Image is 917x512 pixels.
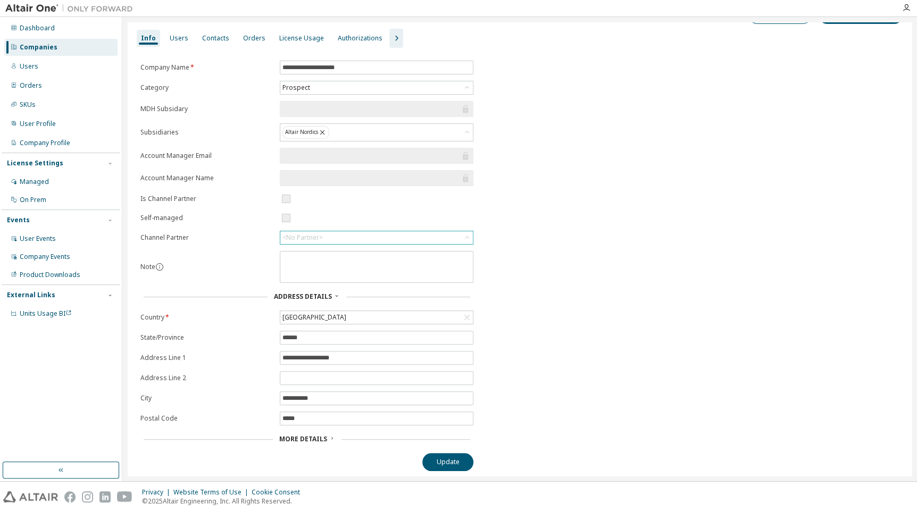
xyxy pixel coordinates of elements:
[140,313,273,322] label: Country
[20,43,57,52] div: Companies
[7,159,63,167] div: License Settings
[140,374,273,382] label: Address Line 2
[99,491,111,502] img: linkedin.svg
[20,271,80,279] div: Product Downloads
[155,263,164,271] button: information
[140,333,273,342] label: State/Province
[274,292,332,301] span: Address Details
[82,491,93,502] img: instagram.svg
[252,488,306,497] div: Cookie Consent
[140,63,273,72] label: Company Name
[20,139,70,147] div: Company Profile
[280,231,473,244] div: <No Partner>
[140,414,273,423] label: Postal Code
[280,311,473,324] div: [GEOGRAPHIC_DATA]
[20,196,46,204] div: On Prem
[140,83,273,92] label: Category
[279,34,324,43] div: License Usage
[281,82,312,94] div: Prospect
[140,233,273,242] label: Channel Partner
[173,488,252,497] div: Website Terms of Use
[140,174,273,182] label: Account Manager Name
[7,291,55,299] div: External Links
[20,234,56,243] div: User Events
[280,81,473,94] div: Prospect
[202,34,229,43] div: Contacts
[140,105,273,113] label: MDH Subsidary
[3,491,58,502] img: altair_logo.svg
[338,34,382,43] div: Authorizations
[64,491,76,502] img: facebook.svg
[281,312,348,323] div: [GEOGRAPHIC_DATA]
[140,152,273,160] label: Account Manager Email
[20,253,70,261] div: Company Events
[20,24,55,32] div: Dashboard
[20,62,38,71] div: Users
[142,488,173,497] div: Privacy
[170,34,188,43] div: Users
[20,178,49,186] div: Managed
[117,491,132,502] img: youtube.svg
[140,195,273,203] label: Is Channel Partner
[20,309,72,318] span: Units Usage BI
[140,214,273,222] label: Self-managed
[422,453,473,471] button: Update
[142,497,306,506] p: © 2025 Altair Engineering, Inc. All Rights Reserved.
[140,394,273,402] label: City
[140,262,155,271] label: Note
[20,120,56,128] div: User Profile
[20,81,42,90] div: Orders
[243,34,265,43] div: Orders
[7,216,30,224] div: Events
[20,100,36,109] div: SKUs
[140,128,273,137] label: Subsidiaries
[282,233,323,242] div: <No Partner>
[280,124,473,141] div: Altair Nordics
[282,126,329,139] div: Altair Nordics
[141,34,156,43] div: Info
[279,434,327,443] span: More Details
[5,3,138,14] img: Altair One
[140,354,273,362] label: Address Line 1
